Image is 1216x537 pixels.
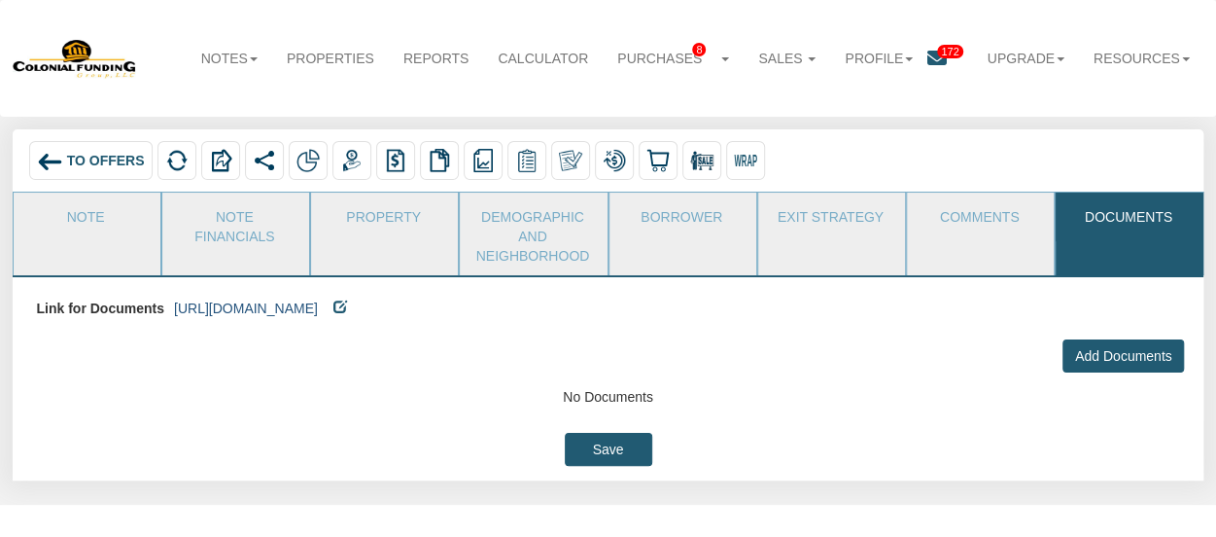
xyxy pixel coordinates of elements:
a: Note [14,193,158,241]
span: 8 [692,43,706,56]
img: reports.png [471,149,495,172]
a: Documents [1056,193,1200,241]
a: Properties [272,37,389,80]
span: 172 [937,45,962,58]
img: make_own.png [559,149,582,172]
a: Notes [187,37,272,80]
a: Exit Strategy [758,193,903,241]
img: serviceOrders.png [515,149,539,172]
a: Calculator [483,37,603,80]
img: for_sale.png [690,149,713,172]
img: copy.png [428,149,451,172]
img: share.svg [253,149,276,172]
a: Comments [907,193,1052,241]
a: Demographic and Neighborhood [460,193,605,275]
a: Profile [830,37,927,80]
img: payment.png [340,149,364,172]
a: Borrower [609,193,754,241]
img: 579666 [13,38,137,80]
a: Reports [389,37,483,80]
a: Upgrade [973,37,1079,80]
div: No Documents [27,387,1190,407]
img: buy.svg [646,149,670,172]
input: Save [565,433,652,466]
a: [URL][DOMAIN_NAME] [174,301,318,316]
a: 172 [927,37,972,83]
img: export.svg [209,149,232,172]
a: Property [311,193,456,241]
a: Sales [744,37,830,80]
img: loan_mod.png [603,149,626,172]
label: Add Documents [1062,340,1185,373]
a: Purchases8 [603,37,744,81]
img: back_arrow_left_icon.svg [37,149,63,175]
p: Link for Documents [37,292,164,325]
img: wrap.svg [734,149,757,172]
img: history.png [384,149,407,172]
a: Resources [1079,37,1204,80]
a: Note Financials [162,193,307,256]
span: To Offers [67,153,145,168]
img: partial.png [296,149,320,172]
